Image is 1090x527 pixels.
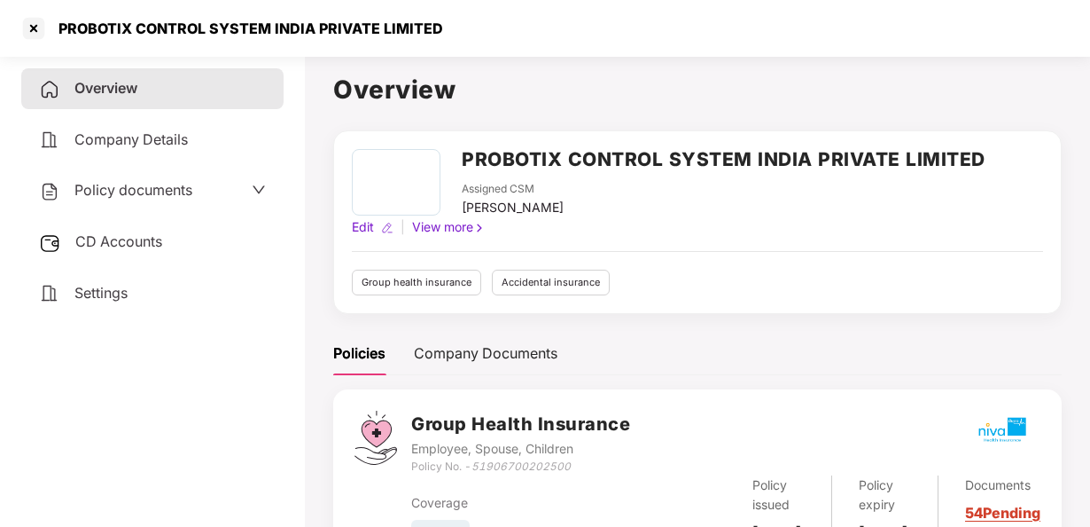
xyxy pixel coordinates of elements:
img: svg+xml;base64,PHN2ZyB4bWxucz0iaHR0cDovL3d3dy53My5vcmcvMjAwMC9zdmciIHdpZHRoPSIyNCIgaGVpZ2h0PSIyNC... [39,79,60,100]
img: svg+xml;base64,PHN2ZyB4bWxucz0iaHR0cDovL3d3dy53My5vcmcvMjAwMC9zdmciIHdpZHRoPSIyNCIgaGVpZ2h0PSIyNC... [39,130,60,151]
a: 54 Pending [965,504,1040,522]
div: Policies [333,342,385,365]
div: Company Documents [414,342,557,365]
h2: PROBOTIX CONTROL SYSTEM INDIA PRIVATE LIMITED [462,145,985,174]
div: Documents [965,476,1040,495]
span: Settings [74,284,128,302]
span: Policy documents [74,181,192,199]
img: svg+xml;base64,PHN2ZyB4bWxucz0iaHR0cDovL3d3dy53My5vcmcvMjAwMC9zdmciIHdpZHRoPSIyNCIgaGVpZ2h0PSIyNC... [39,283,60,304]
span: Company Details [74,130,188,148]
img: rightIcon [473,222,486,234]
div: Group health insurance [352,270,481,295]
div: | [397,217,409,237]
div: Assigned CSM [462,181,564,198]
div: Coverage [411,493,621,513]
img: editIcon [381,222,393,234]
div: Policy expiry [859,476,911,515]
h1: Overview [333,70,1062,109]
div: Edit [348,217,378,237]
div: Accidental insurance [492,270,610,295]
img: svg+xml;base64,PHN2ZyB4bWxucz0iaHR0cDovL3d3dy53My5vcmcvMjAwMC9zdmciIHdpZHRoPSIyNCIgaGVpZ2h0PSIyNC... [39,181,60,202]
div: Policy No. - [411,459,630,476]
img: mbhicl.png [971,398,1033,460]
h3: Group Health Insurance [411,411,630,438]
div: [PERSON_NAME] [462,198,564,217]
div: PROBOTIX CONTROL SYSTEM INDIA PRIVATE LIMITED [48,20,443,37]
div: Employee, Spouse, Children [411,439,630,459]
i: 51906700202500 [471,460,571,473]
span: down [252,183,266,197]
div: View more [409,217,489,237]
img: svg+xml;base64,PHN2ZyB3aWR0aD0iMjUiIGhlaWdodD0iMjQiIHZpZXdCb3g9IjAgMCAyNSAyNCIgZmlsbD0ibm9uZSIgeG... [39,232,61,254]
img: svg+xml;base64,PHN2ZyB4bWxucz0iaHR0cDovL3d3dy53My5vcmcvMjAwMC9zdmciIHdpZHRoPSI0Ny43MTQiIGhlaWdodD... [354,411,397,465]
span: Overview [74,79,137,97]
div: Policy issued [752,476,805,515]
span: CD Accounts [75,232,162,250]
